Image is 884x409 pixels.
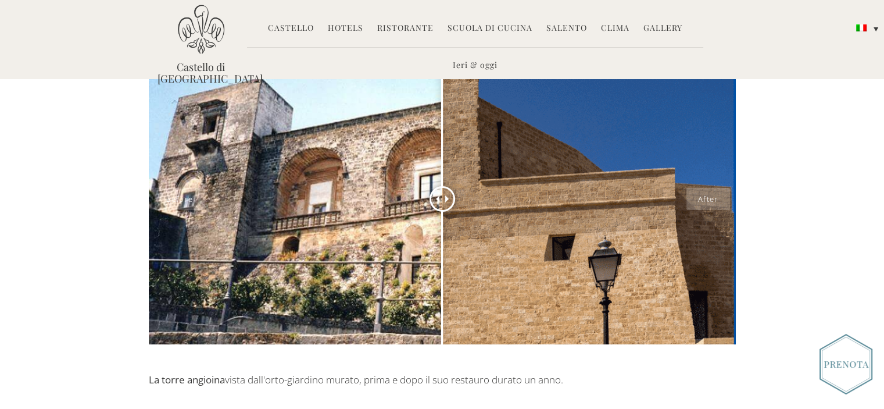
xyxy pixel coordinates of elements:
img: Italiano [856,24,867,31]
b: La torre angioina [149,373,225,386]
a: Scuola di Cucina [448,22,532,35]
div: vista dall'orto-giardino murato, prima e dopo il suo restauro durato un anno. [149,372,736,387]
a: Ieri & oggi [453,59,498,73]
a: Clima [601,22,629,35]
img: Book_Button_Italian.png [819,334,872,394]
a: Castello [268,22,314,35]
a: Ristorante [377,22,434,35]
img: Castello di Ugento [178,5,224,54]
a: Gallery [643,22,682,35]
a: Castello di [GEOGRAPHIC_DATA] [158,61,245,84]
a: Hotels [328,22,363,35]
a: Salento [546,22,587,35]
